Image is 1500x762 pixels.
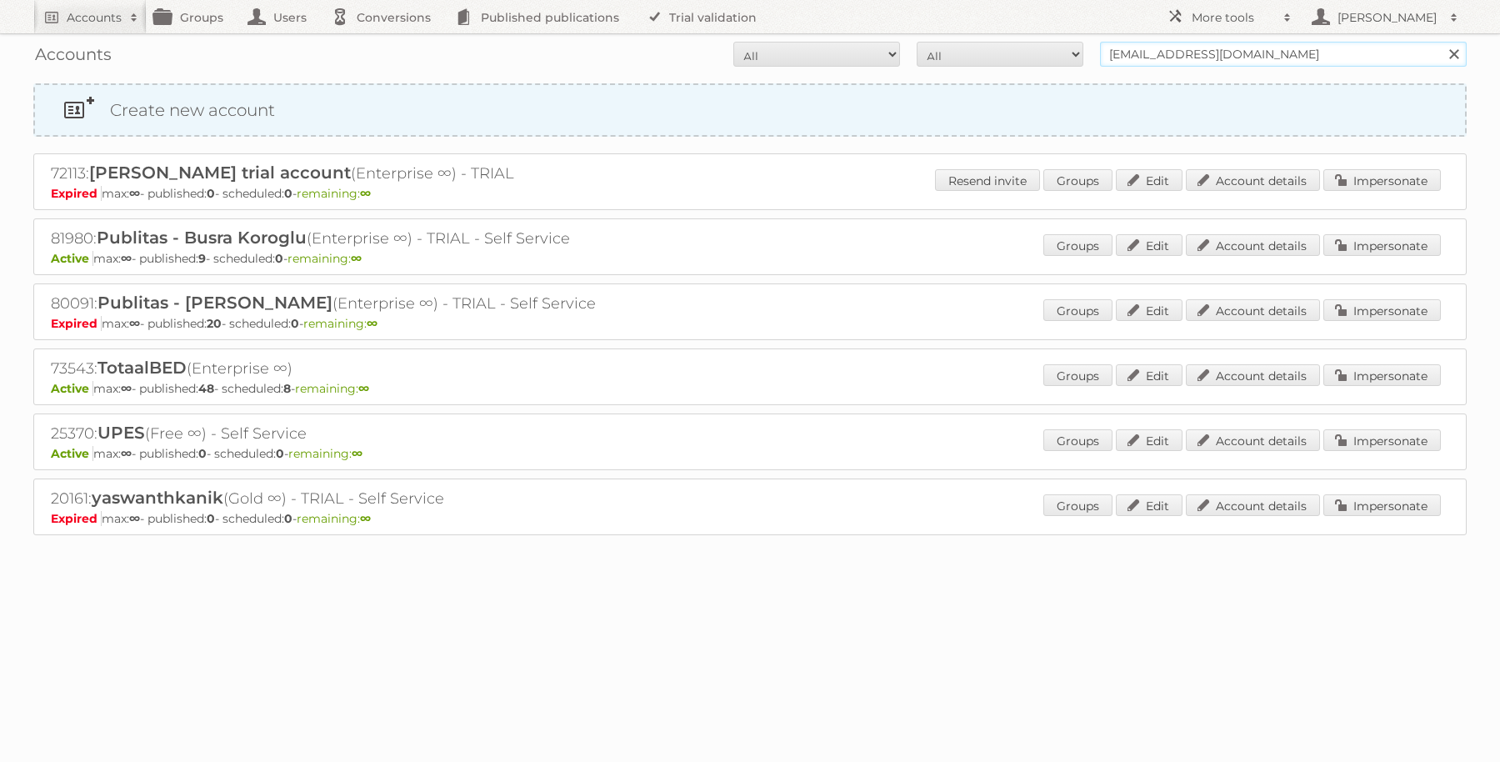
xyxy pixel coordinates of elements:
a: Groups [1043,234,1112,256]
strong: 48 [198,381,214,396]
a: Account details [1186,494,1320,516]
strong: ∞ [121,251,132,266]
strong: 9 [198,251,206,266]
a: Edit [1116,494,1182,516]
span: remaining: [287,251,362,266]
p: max: - published: - scheduled: - [51,511,1449,526]
h2: [PERSON_NAME] [1333,9,1442,26]
span: yaswanthkanik [92,488,223,508]
a: Impersonate [1323,429,1441,451]
a: Impersonate [1323,169,1441,191]
strong: ∞ [129,186,140,201]
a: Account details [1186,234,1320,256]
p: max: - published: - scheduled: - [51,381,1449,396]
h2: More tools [1192,9,1275,26]
span: remaining: [295,381,369,396]
strong: 0 [207,186,215,201]
span: [PERSON_NAME] trial account [89,163,351,183]
a: Groups [1043,169,1112,191]
strong: ∞ [129,511,140,526]
h2: 73543: (Enterprise ∞) [51,358,634,379]
a: Create new account [35,85,1465,135]
a: Edit [1116,234,1182,256]
a: Impersonate [1323,234,1441,256]
a: Account details [1186,169,1320,191]
p: max: - published: - scheduled: - [51,186,1449,201]
strong: ∞ [367,316,377,331]
strong: ∞ [352,446,362,461]
h2: 25370: (Free ∞) - Self Service [51,423,634,444]
span: TotaalBED [97,358,187,378]
span: Expired [51,186,102,201]
p: max: - published: - scheduled: - [51,251,1449,266]
a: Edit [1116,364,1182,386]
a: Groups [1043,494,1112,516]
strong: ∞ [129,316,140,331]
a: Groups [1043,429,1112,451]
span: Publitas - Busra Koroglu [97,228,307,248]
a: Edit [1116,429,1182,451]
strong: ∞ [360,186,371,201]
strong: ∞ [360,511,371,526]
a: Edit [1116,169,1182,191]
h2: 72113: (Enterprise ∞) - TRIAL [51,163,634,184]
strong: 0 [291,316,299,331]
span: remaining: [303,316,377,331]
strong: ∞ [358,381,369,396]
strong: 0 [275,251,283,266]
span: Active [51,446,93,461]
a: Groups [1043,364,1112,386]
strong: ∞ [351,251,362,266]
strong: 8 [283,381,291,396]
a: Groups [1043,299,1112,321]
strong: 0 [207,511,215,526]
span: remaining: [297,511,371,526]
strong: 0 [198,446,207,461]
h2: Accounts [67,9,122,26]
span: remaining: [297,186,371,201]
strong: 20 [207,316,222,331]
span: UPES [97,423,145,443]
a: Edit [1116,299,1182,321]
strong: ∞ [121,446,132,461]
a: Impersonate [1323,299,1441,321]
p: max: - published: - scheduled: - [51,316,1449,331]
a: Resend invite [935,169,1040,191]
a: Account details [1186,429,1320,451]
span: remaining: [288,446,362,461]
a: Account details [1186,364,1320,386]
a: Impersonate [1323,364,1441,386]
span: Expired [51,316,102,331]
p: max: - published: - scheduled: - [51,446,1449,461]
span: Active [51,381,93,396]
h2: 80091: (Enterprise ∞) - TRIAL - Self Service [51,293,634,314]
strong: 0 [284,511,292,526]
a: Account details [1186,299,1320,321]
strong: 0 [276,446,284,461]
strong: 0 [284,186,292,201]
h2: 81980: (Enterprise ∞) - TRIAL - Self Service [51,228,634,249]
span: Publitas - [PERSON_NAME] [97,293,332,313]
strong: ∞ [121,381,132,396]
span: Expired [51,511,102,526]
a: Impersonate [1323,494,1441,516]
span: Active [51,251,93,266]
h2: 20161: (Gold ∞) - TRIAL - Self Service [51,488,634,509]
